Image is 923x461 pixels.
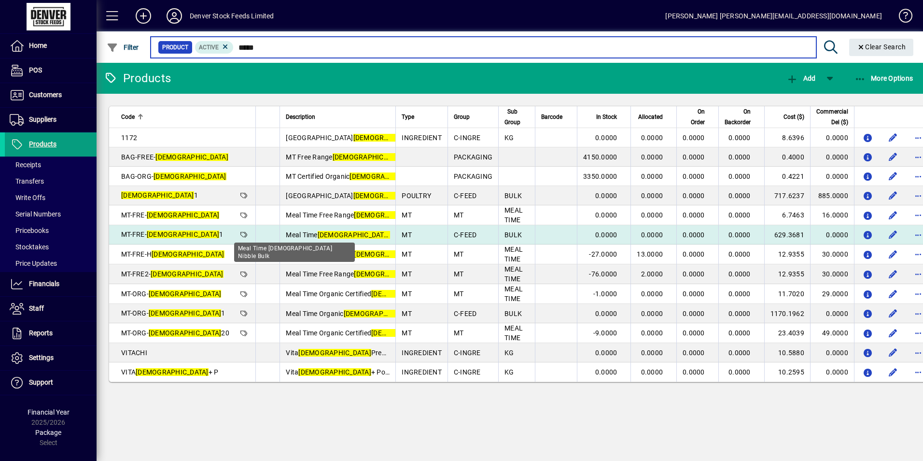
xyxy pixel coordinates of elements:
span: Meal Time Nibble Bulk [286,231,425,239]
span: 0.0000 [683,231,705,239]
span: 0.0000 [641,153,663,161]
button: Edit [885,306,901,321]
span: 0.0000 [595,211,617,219]
span: Write Offs [10,194,45,202]
span: MT [454,290,464,298]
div: Allocated [637,112,671,122]
span: Filter [107,43,139,51]
em: [DEMOGRAPHIC_DATA] [149,290,222,298]
span: 0.0000 [728,329,751,337]
button: Edit [885,246,901,262]
em: [DEMOGRAPHIC_DATA] [371,329,444,337]
span: BULK [504,231,522,239]
em: [DEMOGRAPHIC_DATA] [333,153,406,161]
span: Meal Time Organic Certified Crumble 20kg [286,329,487,337]
span: 0.0000 [728,192,751,200]
span: 0.0000 [728,270,751,278]
div: Sub Group [504,106,529,128]
span: INGREDIENT [402,134,442,142]
span: KG [504,368,514,376]
em: [DEMOGRAPHIC_DATA] [149,309,222,317]
a: Knowledge Base [892,2,911,33]
em: [DEMOGRAPHIC_DATA] [350,173,422,180]
span: 0.0000 [683,250,705,258]
span: 0.0000 [683,329,705,337]
div: Meal Time [DEMOGRAPHIC_DATA] Nibble Bulk [234,243,355,262]
span: MT [454,329,464,337]
span: MT-FRE- 1 [121,230,224,238]
span: PACKAGING [454,173,492,180]
div: Group [454,112,492,122]
span: MT Free Range Nibble 10kg Bag [286,153,456,161]
td: 30.0000 [810,264,854,284]
span: Package [35,429,61,436]
span: 0.0000 [728,231,751,239]
a: Support [5,371,97,395]
span: 0.0000 [728,368,751,376]
span: Description [286,112,315,122]
em: [DEMOGRAPHIC_DATA] [154,173,226,180]
span: 0.0000 [641,173,663,180]
span: MT [402,310,412,317]
td: 10.5880 [764,343,810,362]
span: In Stock [596,112,617,122]
a: Staff [5,297,97,321]
span: 0.0000 [683,349,705,357]
span: Support [29,378,53,386]
span: 0.0000 [683,173,705,180]
span: 0.0000 [595,310,617,317]
span: KG [504,349,514,357]
span: MT [402,231,412,239]
div: Type [402,112,442,122]
span: 0.0000 [641,329,663,337]
td: 10.2595 [764,362,810,382]
span: Add [786,74,815,82]
em: [DEMOGRAPHIC_DATA] [298,349,371,357]
span: 0.0000 [683,290,705,298]
span: Price Updates [10,259,57,267]
em: [DEMOGRAPHIC_DATA] [152,250,224,258]
button: Clear [849,39,914,56]
span: C-INGRE [454,368,481,376]
span: [GEOGRAPHIC_DATA] Starter [286,192,448,200]
span: 1 [121,191,198,199]
span: BAG-FREE- [121,153,228,161]
span: 0.0000 [728,153,751,161]
span: 0.0000 [728,290,751,298]
span: MEAL TIME [504,206,523,224]
td: 0.0000 [810,225,854,245]
span: 0.0000 [683,368,705,376]
td: 885.0000 [810,186,854,205]
button: Edit [885,188,901,203]
span: 2.0000 [641,270,663,278]
span: Staff [29,304,44,312]
em: [DEMOGRAPHIC_DATA] [147,211,220,219]
a: Financials [5,272,97,296]
span: BULK [504,192,522,200]
a: Pricebooks [5,222,97,239]
span: Financials [29,280,59,288]
span: MT [402,290,412,298]
em: [DEMOGRAPHIC_DATA] [318,231,391,239]
div: Denver Stock Feeds Limited [190,8,274,24]
span: -9.0000 [593,329,617,337]
span: Meal Time Organic Bulk [286,310,430,317]
em: [DEMOGRAPHIC_DATA] [354,270,427,278]
span: Reports [29,329,53,337]
span: 0.0000 [641,290,663,298]
td: 49.0000 [810,323,854,343]
span: Serial Numbers [10,210,61,218]
td: 8.6396 [764,128,810,147]
em: [DEMOGRAPHIC_DATA] [353,192,426,200]
span: -1.0000 [593,290,617,298]
span: Customers [29,91,62,99]
span: MT-ORG- 1 [121,309,225,317]
span: 0.0000 [728,211,751,219]
span: Allocated [638,112,663,122]
span: MEAL TIME [504,324,523,342]
span: 13.0000 [637,250,663,258]
span: On Backorder [725,106,751,128]
a: Serial Numbers [5,206,97,222]
span: POS [29,66,42,74]
span: Active [199,44,219,51]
